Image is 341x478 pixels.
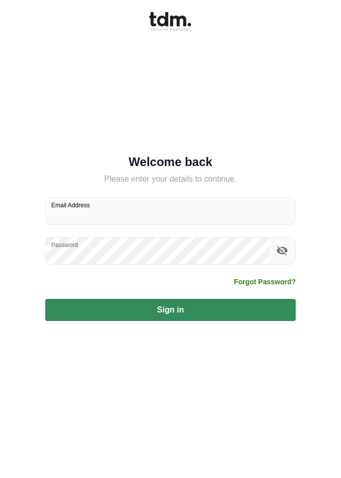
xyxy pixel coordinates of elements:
[51,201,90,209] label: Email Address
[45,299,296,321] button: Sign in
[45,173,296,185] h5: Please enter your details to continue.
[234,277,296,287] a: Forgot Password?
[45,157,296,167] h5: Welcome back
[274,242,291,259] button: toggle password visibility
[51,241,78,249] label: Password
